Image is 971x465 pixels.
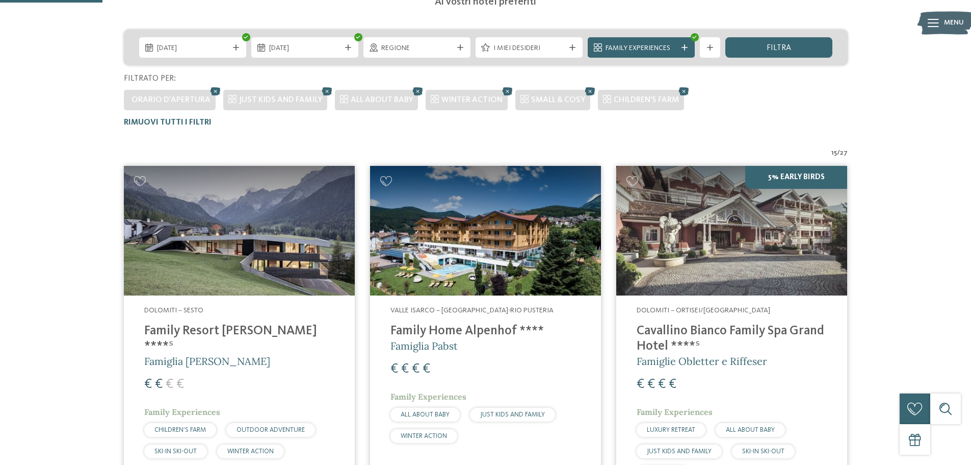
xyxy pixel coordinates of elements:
span: JUST KIDS AND FAMILY [239,96,322,104]
span: 15 [831,148,837,158]
span: CHILDREN’S FARM [614,96,679,104]
span: filtra [767,44,791,52]
span: Orario d'apertura [132,96,211,104]
span: [DATE] [269,43,340,54]
span: ALL ABOUT BABY [401,411,450,418]
span: SKI-IN SKI-OUT [742,448,784,455]
span: € [401,362,409,376]
span: € [390,362,398,376]
span: € [176,378,184,391]
span: Valle Isarco – [GEOGRAPHIC_DATA]-Rio Pusteria [390,307,554,314]
span: JUST KIDS AND FAMILY [480,411,545,418]
img: Family Spa Grand Hotel Cavallino Bianco ****ˢ [616,166,847,296]
h4: Family Resort [PERSON_NAME] ****ˢ [144,324,334,354]
span: ALL ABOUT BABY [351,96,413,104]
span: CHILDREN’S FARM [154,427,206,433]
span: Family Experiences [144,407,220,417]
span: Famiglie Obletter e Riffeser [637,355,767,368]
h4: Cavallino Bianco Family Spa Grand Hotel ****ˢ [637,324,827,354]
span: € [166,378,173,391]
h4: Family Home Alpenhof **** [390,324,581,339]
span: € [658,378,666,391]
span: € [144,378,152,391]
span: / [837,148,840,158]
span: € [669,378,676,391]
span: Dolomiti – Ortisei/[GEOGRAPHIC_DATA] [637,307,770,314]
span: € [423,362,430,376]
span: WINTER ACTION [227,448,274,455]
span: Regione [381,43,453,54]
span: Family Experiences [606,43,677,54]
span: ALL ABOUT BABY [726,427,775,433]
span: [DATE] [157,43,228,54]
span: Dolomiti – Sesto [144,307,203,314]
span: Famiglia [PERSON_NAME] [144,355,270,368]
span: JUST KIDS AND FAMILY [647,448,712,455]
img: Family Home Alpenhof **** [370,166,601,296]
span: OUTDOOR ADVENTURE [237,427,305,433]
span: WINTER ACTION [401,433,447,439]
span: € [412,362,419,376]
span: SMALL & COSY [531,96,585,104]
img: Family Resort Rainer ****ˢ [124,166,355,296]
span: Filtrato per: [124,75,176,83]
span: LUXURY RETREAT [647,427,695,433]
span: € [647,378,655,391]
span: SKI-IN SKI-OUT [154,448,197,455]
span: Family Experiences [390,391,466,402]
span: WINTER ACTION [441,96,503,104]
span: Famiglia Pabst [390,339,458,352]
span: Family Experiences [637,407,713,417]
span: 27 [840,148,848,158]
span: € [637,378,644,391]
span: Rimuovi tutti i filtri [124,118,212,127]
span: € [155,378,163,391]
span: I miei desideri [493,43,565,54]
